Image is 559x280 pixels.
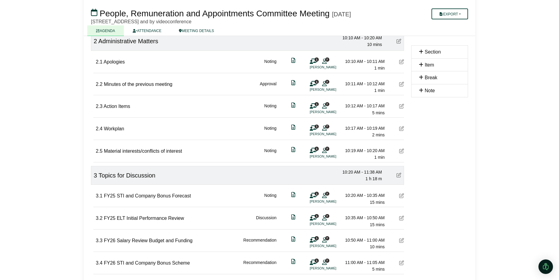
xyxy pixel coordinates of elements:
[425,49,441,54] span: Section
[104,260,190,265] span: FY26 STI and Company Bonus Scheme
[332,11,351,18] div: [DATE]
[315,236,319,240] span: 1
[104,148,182,154] span: Material interests/conflicts of interest
[315,57,319,61] span: 1
[315,214,319,218] span: 1
[96,148,102,154] span: 2.5
[264,125,276,138] div: Noting
[104,238,193,243] span: FY26 Salary Review Budget and Funding
[425,62,434,67] span: Item
[264,147,276,161] div: Noting
[342,58,385,65] div: 10:10 AM - 10:11 AM
[325,80,329,84] span: 7
[99,172,155,179] span: Topics for Discussion
[315,125,319,129] span: 1
[310,243,355,249] li: [PERSON_NAME]
[310,221,355,226] li: [PERSON_NAME]
[315,259,319,262] span: 1
[99,38,158,44] span: Administrative Matters
[342,125,385,132] div: 10:17 AM - 10:19 AM
[340,34,382,41] div: 10:10 AM - 10:20 AM
[425,88,435,93] span: Note
[342,80,385,87] div: 10:11 AM - 10:12 AM
[340,169,382,175] div: 10:20 AM - 11:38 AM
[342,237,385,243] div: 10:50 AM - 11:00 AM
[315,102,319,106] span: 1
[370,200,385,205] span: 15 mins
[310,132,355,137] li: [PERSON_NAME]
[170,25,223,36] a: MEETING DETAILS
[310,65,355,70] li: [PERSON_NAME]
[342,147,385,154] div: 10:19 AM - 10:20 AM
[310,199,355,204] li: [PERSON_NAME]
[325,102,329,106] span: 7
[96,126,102,131] span: 2.4
[325,147,329,151] span: 7
[325,57,329,61] span: 7
[431,8,468,19] button: Export
[310,266,355,271] li: [PERSON_NAME]
[374,66,385,70] span: 1 min
[94,38,97,44] span: 2
[94,172,97,179] span: 3
[372,110,385,115] span: 5 mins
[372,267,385,272] span: 5 mins
[325,214,329,218] span: 7
[325,125,329,129] span: 7
[104,126,124,131] span: Workplan
[374,88,385,93] span: 1 min
[366,176,382,181] span: 1 h 18 m
[342,192,385,199] div: 10:20 AM - 10:35 AM
[96,260,102,265] span: 3.4
[243,237,276,250] div: Recommendation
[325,192,329,196] span: 7
[96,59,102,64] span: 2.1
[310,87,355,92] li: [PERSON_NAME]
[96,193,102,198] span: 3.1
[104,193,191,198] span: FY25 STI and Company Bonus Forecast
[264,192,276,206] div: Noting
[367,42,382,47] span: 10 mins
[315,192,319,196] span: 1
[243,259,276,273] div: Recommendation
[538,259,553,274] div: Open Intercom Messenger
[315,80,319,84] span: 1
[370,222,385,227] span: 15 mins
[342,259,385,266] div: 11:00 AM - 11:05 AM
[96,216,102,221] span: 3.2
[264,103,276,116] div: Noting
[342,103,385,109] div: 10:12 AM - 10:17 AM
[104,216,184,221] span: FY25 ELT Initial Performance Review
[264,58,276,72] div: Noting
[100,9,330,18] span: People, Remuneration and Appointments Committee Meeting
[96,238,102,243] span: 3.3
[374,155,385,160] span: 1 min
[260,80,276,94] div: Approval
[256,214,276,228] div: Discussion
[91,19,192,24] span: [STREET_ADDRESS] and by videoconference
[372,132,385,137] span: 2 mins
[342,214,385,221] div: 10:35 AM - 10:50 AM
[96,104,102,109] span: 2.3
[104,82,173,87] span: Minutes of the previous meeting
[310,154,355,159] li: [PERSON_NAME]
[96,82,102,87] span: 2.2
[310,109,355,115] li: [PERSON_NAME]
[370,244,385,249] span: 10 mins
[325,236,329,240] span: 7
[425,75,437,80] span: Break
[87,25,124,36] a: AGENDA
[104,104,130,109] span: Action Items
[104,59,125,64] span: Apologies
[325,259,329,262] span: 7
[124,25,170,36] a: ATTENDANCE
[315,147,319,151] span: 1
